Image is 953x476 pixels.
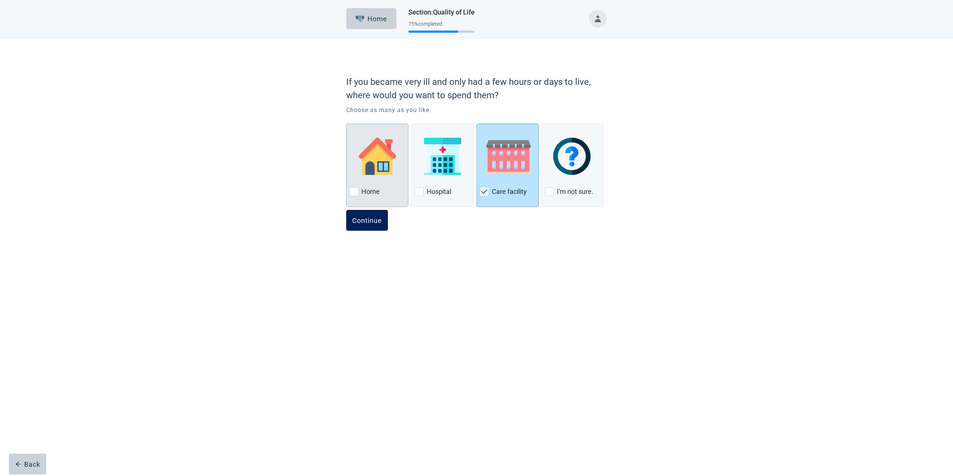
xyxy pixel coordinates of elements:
label: Home [361,187,380,196]
label: If you became very ill and only had a few hours or days to live, where would you want to spend them? [346,75,603,102]
img: Care Facility [480,138,537,175]
img: Elephant [356,15,365,22]
p: Choose as many as you like [346,106,607,115]
div: Continue [352,217,382,224]
label: Care facility [492,187,527,196]
button: Toggle account menu [589,10,607,28]
h1: Section : Quality of Life [408,7,475,17]
div: Home [356,15,388,22]
img: Check [481,189,488,194]
label: I'm not sure. [557,187,593,196]
img: Home [359,138,396,175]
button: Continue [346,210,388,231]
button: ElephantHome [346,8,396,29]
img: Hospital [424,138,461,175]
img: I'm not sure. [553,138,592,175]
span: arrow-left [15,461,21,467]
div: 75 % completed [408,21,475,27]
label: Hospital [427,187,451,196]
button: arrow-leftBack [9,454,46,475]
div: Back [15,460,40,468]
